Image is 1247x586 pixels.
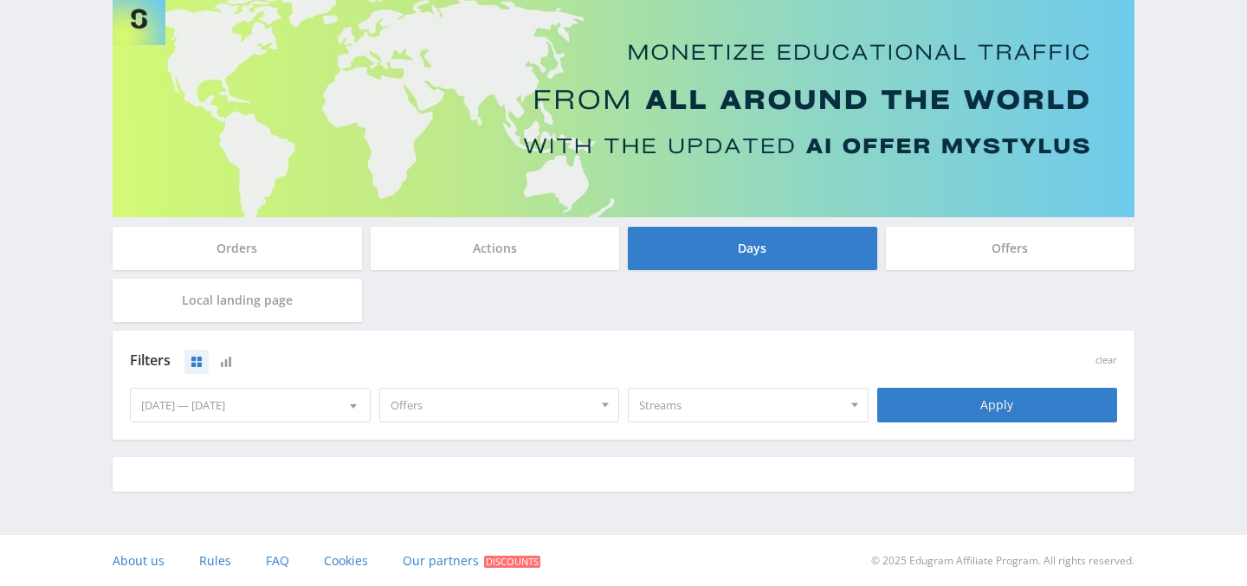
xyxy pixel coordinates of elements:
[1095,355,1117,366] button: clear
[391,389,593,422] span: Offers
[324,552,368,569] span: Cookies
[113,227,362,270] div: Orders
[113,279,362,322] div: Local landing page
[639,389,842,422] span: Streams
[877,388,1118,422] div: Apply
[199,552,231,569] span: Rules
[113,552,165,569] span: About us
[484,556,540,568] span: Discounts
[628,227,877,270] div: Days
[131,389,370,422] div: [DATE] — [DATE]
[371,227,620,270] div: Actions
[886,227,1135,270] div: Offers
[403,552,479,569] span: Our partners
[130,348,869,374] div: Filters
[266,552,289,569] span: FAQ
